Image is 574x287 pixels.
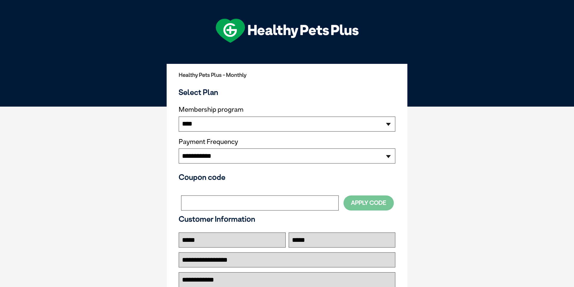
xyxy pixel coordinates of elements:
[179,173,395,182] h3: Coupon code
[343,195,394,210] button: Apply Code
[179,214,395,223] h3: Customer Information
[179,72,395,78] h2: Healthy Pets Plus - Monthly
[179,106,395,114] label: Membership program
[216,19,359,43] img: hpp-logo-landscape-green-white.png
[179,138,238,146] label: Payment Frequency
[179,88,395,97] h3: Select Plan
